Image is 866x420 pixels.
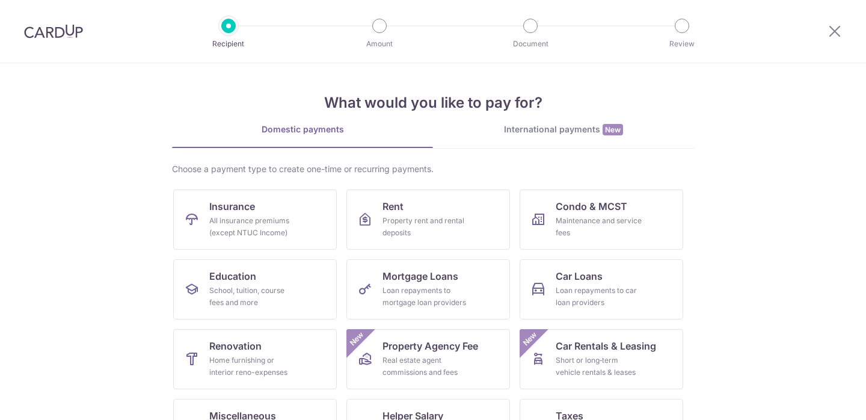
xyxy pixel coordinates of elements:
[209,354,296,378] div: Home furnishing or interior reno-expenses
[520,190,683,250] a: Condo & MCSTMaintenance and service fees
[172,123,433,135] div: Domestic payments
[382,354,469,378] div: Real estate agent commissions and fees
[209,199,255,214] span: Insurance
[335,38,424,50] p: Amount
[209,269,256,283] span: Education
[556,339,656,353] span: Car Rentals & Leasing
[433,123,694,136] div: International payments
[556,269,603,283] span: Car Loans
[346,190,510,250] a: RentProperty rent and rental deposits
[788,384,854,414] iframe: Opens a widget where you can find more information
[209,339,262,353] span: Renovation
[603,124,623,135] span: New
[556,199,627,214] span: Condo & MCST
[209,285,296,309] div: School, tuition, course fees and more
[347,329,367,349] span: New
[382,285,469,309] div: Loan repayments to mortgage loan providers
[173,190,337,250] a: InsuranceAll insurance premiums (except NTUC Income)
[184,38,273,50] p: Recipient
[556,285,642,309] div: Loan repayments to car loan providers
[520,329,540,349] span: New
[346,329,510,389] a: Property Agency FeeReal estate agent commissions and feesNew
[382,215,469,239] div: Property rent and rental deposits
[382,269,458,283] span: Mortgage Loans
[346,259,510,320] a: Mortgage LoansLoan repayments to mortgage loan providers
[382,199,404,214] span: Rent
[520,329,683,389] a: Car Rentals & LeasingShort or long‑term vehicle rentals & leasesNew
[172,163,694,175] div: Choose a payment type to create one-time or recurring payments.
[556,354,642,378] div: Short or long‑term vehicle rentals & leases
[486,38,575,50] p: Document
[173,259,337,320] a: EducationSchool, tuition, course fees and more
[520,259,683,320] a: Car LoansLoan repayments to car loan providers
[209,215,296,239] div: All insurance premiums (except NTUC Income)
[173,329,337,389] a: RenovationHome furnishing or interior reno-expenses
[172,92,694,114] h4: What would you like to pay for?
[382,339,478,353] span: Property Agency Fee
[24,24,83,39] img: CardUp
[556,215,642,239] div: Maintenance and service fees
[637,38,726,50] p: Review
